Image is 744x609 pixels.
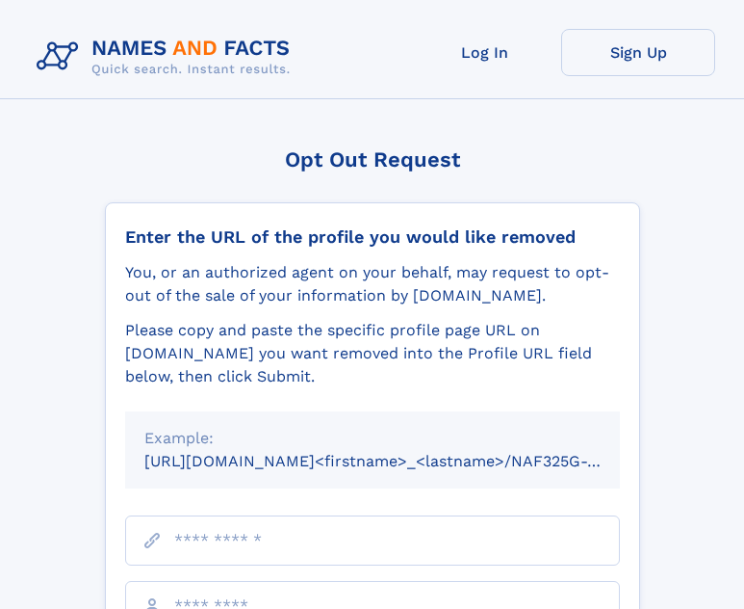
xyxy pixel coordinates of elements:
div: Opt Out Request [105,147,640,172]
div: Enter the URL of the profile you would like removed [125,226,620,248]
a: Log In [407,29,561,76]
div: Example: [144,427,601,450]
a: Sign Up [561,29,715,76]
div: You, or an authorized agent on your behalf, may request to opt-out of the sale of your informatio... [125,261,620,307]
small: [URL][DOMAIN_NAME]<firstname>_<lastname>/NAF325G-xxxxxxxx [144,452,656,470]
div: Please copy and paste the specific profile page URL on [DOMAIN_NAME] you want removed into the Pr... [125,319,620,388]
img: Logo Names and Facts [29,31,306,83]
